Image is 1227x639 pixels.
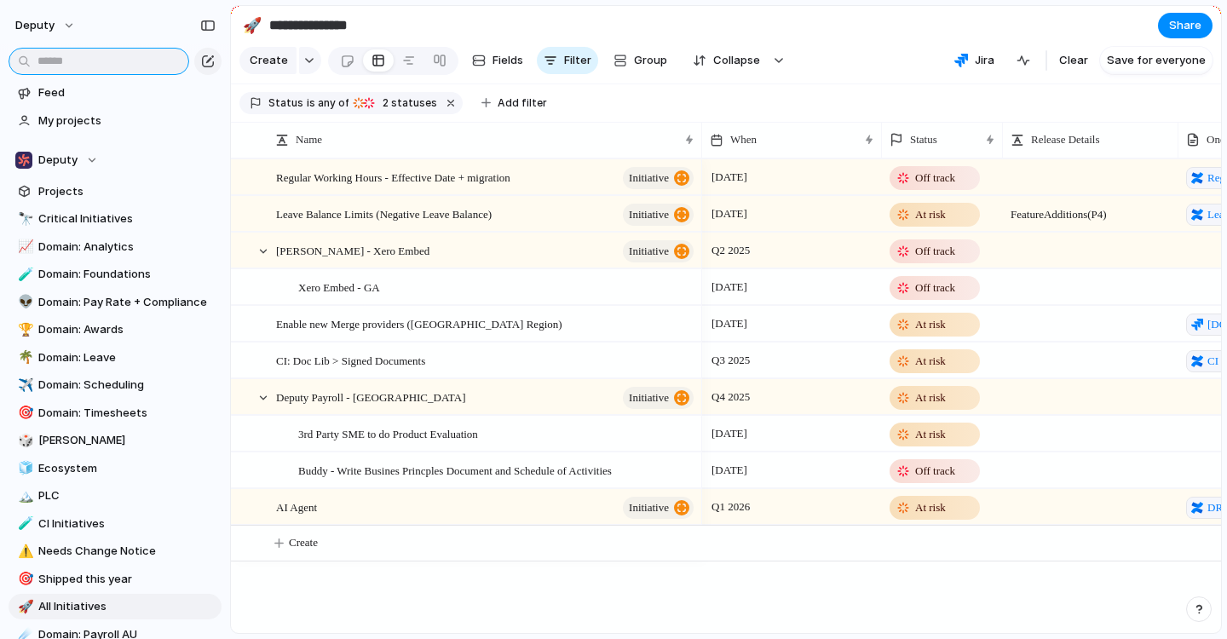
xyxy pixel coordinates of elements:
button: 🌴 [15,349,32,366]
a: My projects [9,108,222,134]
span: Needs Change Notice [38,543,216,560]
div: 📈Domain: Analytics [9,234,222,260]
span: Share [1169,17,1201,34]
span: Q1 2026 [707,497,754,517]
span: [DATE] [707,423,752,444]
button: 📈 [15,239,32,256]
span: Regular Working Hours - Effective Date + migration [276,167,510,187]
button: Clear [1052,47,1095,74]
div: 🎯Domain: Timesheets [9,400,222,426]
span: Release Details [1031,131,1100,148]
span: [DATE] [707,460,752,481]
span: Clear [1059,52,1088,69]
button: 🎲 [15,432,32,449]
button: Collapse [683,47,769,74]
span: Filter [564,52,591,69]
div: ✈️ [18,376,30,395]
span: CI Initiatives [38,515,216,532]
button: isany of [303,94,352,112]
span: initiative [629,386,669,410]
div: 🏔️ [18,486,30,506]
span: initiative [629,203,669,227]
span: Leave Balance Limits (Negative Leave Balance) [276,204,492,223]
span: Jira [975,52,994,69]
span: Create [250,52,288,69]
span: My projects [38,112,216,130]
span: Off track [915,463,955,480]
button: 🧪 [15,266,32,283]
span: At risk [915,316,946,333]
button: 🔭 [15,210,32,227]
span: Ecosystem [38,460,216,477]
a: 🧪CI Initiatives [9,511,222,537]
button: 🧪 [15,515,32,532]
span: initiative [629,496,669,520]
div: ⚠️Needs Change Notice [9,538,222,564]
button: Save for everyone [1100,47,1213,74]
a: 👽Domain: Pay Rate + Compliance [9,290,222,315]
span: Domain: Scheduling [38,377,216,394]
div: 👽 [18,292,30,312]
div: 🚀 [18,597,30,617]
button: 👽 [15,294,32,311]
span: Domain: Foundations [38,266,216,283]
span: Off track [915,170,955,187]
button: 🎯 [15,405,32,422]
span: is [307,95,315,111]
div: ⚠️ [18,542,30,561]
span: 2 [377,96,391,109]
button: Filter [537,47,598,74]
div: 🏆 [18,320,30,340]
span: Domain: Pay Rate + Compliance [38,294,216,311]
span: Collapse [713,52,760,69]
div: 📈 [18,237,30,256]
span: Create [289,534,318,551]
div: 🎯 [18,403,30,423]
a: 🧪Domain: Foundations [9,262,222,287]
span: Domain: Leave [38,349,216,366]
a: 🚀All Initiatives [9,594,222,619]
a: 🧊Ecosystem [9,456,222,481]
div: 🚀 [243,14,262,37]
button: ⚠️ [15,543,32,560]
span: At risk [915,206,946,223]
span: At risk [915,353,946,370]
a: 🔭Critical Initiatives [9,206,222,232]
span: Domain: Awards [38,321,216,338]
span: Status [910,131,937,148]
a: Feed [9,80,222,106]
span: any of [315,95,349,111]
button: 🏆 [15,321,32,338]
a: 🎲[PERSON_NAME] [9,428,222,453]
a: 🏔️PLC [9,483,222,509]
span: Feed [38,84,216,101]
div: 🔭 [18,210,30,229]
a: ✈️Domain: Scheduling [9,372,222,398]
button: Deputy [9,147,222,173]
span: Feature Additions (P4) [1004,197,1178,223]
a: 🌴Domain: Leave [9,345,222,371]
button: 🎯 [15,571,32,588]
span: statuses [377,95,437,111]
span: [DATE] [707,314,752,334]
span: Q2 2025 [707,240,754,261]
div: 🧊 [18,458,30,478]
button: Group [605,47,676,74]
span: Group [634,52,667,69]
button: deputy [8,12,84,39]
span: Deputy Payroll - [GEOGRAPHIC_DATA] [276,387,465,406]
span: initiative [629,239,669,263]
button: ✈️ [15,377,32,394]
a: 🎯Shipped this year [9,567,222,592]
span: Domain: Analytics [38,239,216,256]
span: CI: Doc Lib > Signed Documents [276,350,425,370]
span: Save for everyone [1107,52,1206,69]
span: Fields [493,52,523,69]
